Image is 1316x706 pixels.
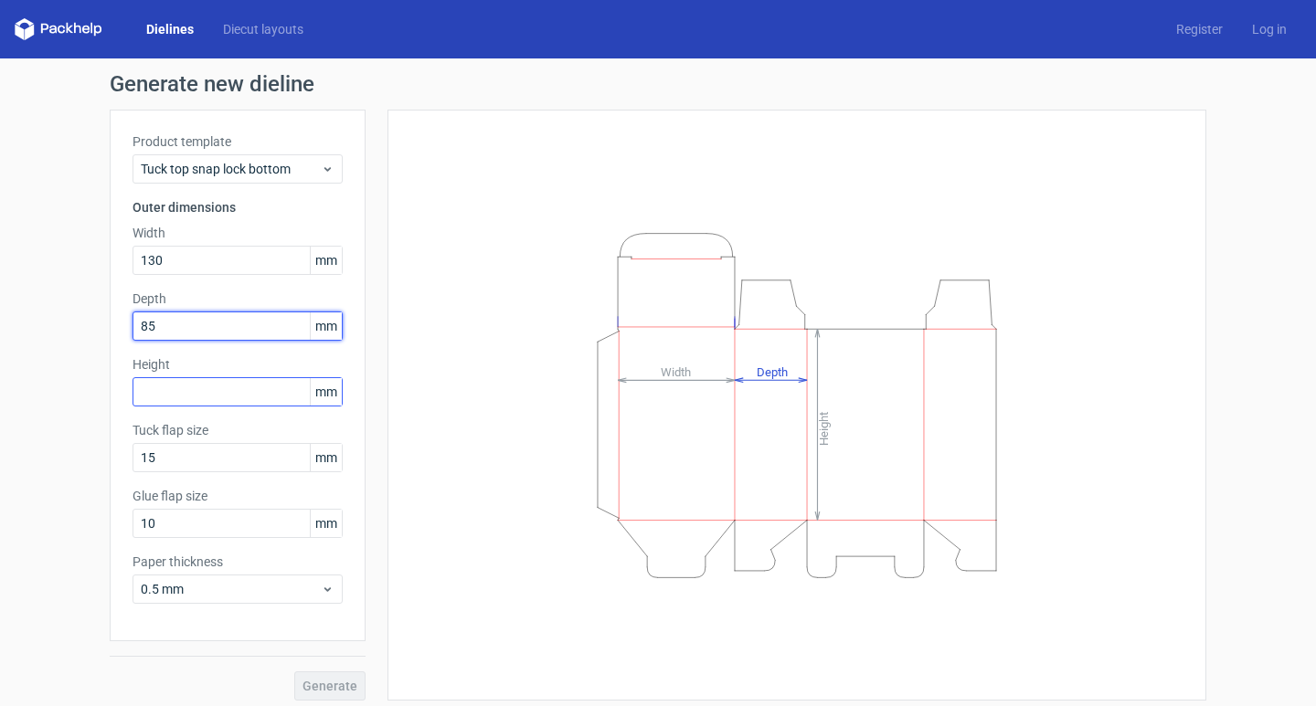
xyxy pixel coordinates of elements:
label: Tuck flap size [133,421,343,439]
a: Log in [1237,20,1301,38]
span: mm [310,378,342,406]
label: Height [133,355,343,374]
tspan: Width [661,364,691,378]
label: Width [133,224,343,242]
label: Product template [133,132,343,151]
a: Register [1162,20,1237,38]
label: Paper thickness [133,553,343,571]
a: Dielines [132,20,208,38]
a: Diecut layouts [208,20,318,38]
span: 0.5 mm [141,580,321,598]
span: Tuck top snap lock bottom [141,160,321,178]
span: mm [310,312,342,340]
h1: Generate new dieline [110,73,1206,95]
span: mm [310,510,342,537]
tspan: Depth [757,364,788,378]
tspan: Height [817,411,831,445]
h3: Outer dimensions [133,198,343,216]
span: mm [310,247,342,274]
span: mm [310,444,342,471]
label: Depth [133,290,343,308]
label: Glue flap size [133,487,343,505]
